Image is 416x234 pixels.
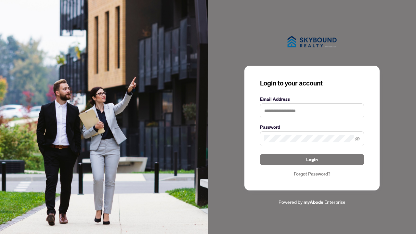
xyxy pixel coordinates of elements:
button: Login [260,154,364,165]
a: myAbode [304,199,323,206]
label: Email Address [260,96,364,103]
span: Login [306,154,318,165]
label: Password [260,123,364,131]
span: eye-invisible [355,136,360,141]
img: ma-logo [279,28,344,55]
a: Forgot Password? [260,170,364,177]
span: Powered by [279,199,303,205]
h3: Login to your account [260,79,364,88]
span: Enterprise [324,199,345,205]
